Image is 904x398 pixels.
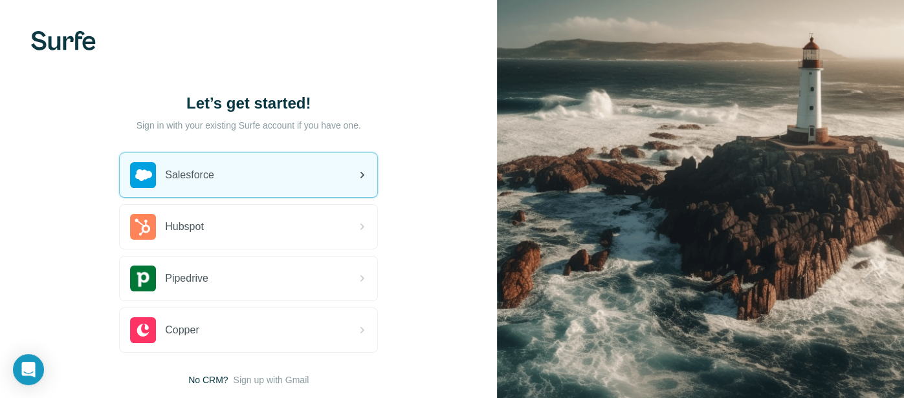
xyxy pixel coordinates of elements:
img: copper's logo [130,317,156,343]
span: No CRM? [188,373,228,386]
button: Sign up with Gmail [234,373,309,386]
span: Hubspot [165,219,204,235]
div: Open Intercom Messenger [13,354,44,385]
img: hubspot's logo [130,214,156,240]
img: pipedrive's logo [130,266,156,291]
img: Surfe's logo [31,31,96,50]
span: Salesforce [165,167,214,183]
p: Sign in with your existing Surfe account if you have one. [137,119,361,132]
h1: Let’s get started! [119,93,378,114]
img: salesforce's logo [130,162,156,188]
span: Copper [165,322,199,338]
span: Pipedrive [165,271,208,286]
